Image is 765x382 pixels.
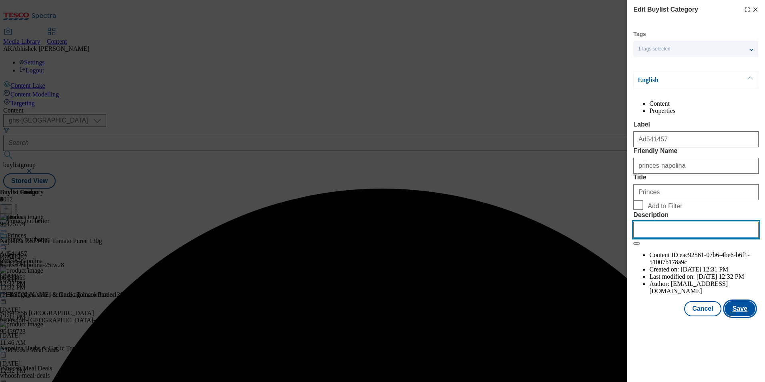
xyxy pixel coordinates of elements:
[649,251,759,266] li: Content ID
[684,301,721,316] button: Cancel
[633,222,759,238] input: Enter Description
[633,41,758,57] button: 1 tags selected
[649,280,728,294] span: [EMAIL_ADDRESS][DOMAIN_NAME]
[649,251,750,265] span: eac92561-07b6-4be6-b6f1-51007b178a9c
[633,147,759,155] label: Friendly Name
[633,131,759,147] input: Enter Label
[649,273,759,280] li: Last modified on:
[725,301,755,316] button: Save
[638,46,671,52] span: 1 tags selected
[633,121,759,128] label: Label
[633,211,759,219] label: Description
[633,5,698,14] h4: Edit Buylist Category
[697,273,744,280] span: [DATE] 12:32 PM
[649,280,759,295] li: Author:
[638,76,722,84] p: English
[633,174,759,181] label: Title
[633,32,646,36] label: Tags
[681,266,728,273] span: [DATE] 12:31 PM
[649,107,759,115] li: Properties
[649,100,759,107] li: Content
[633,158,759,174] input: Enter Friendly Name
[648,203,682,210] span: Add to Filter
[649,266,759,273] li: Created on:
[633,184,759,200] input: Enter Title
